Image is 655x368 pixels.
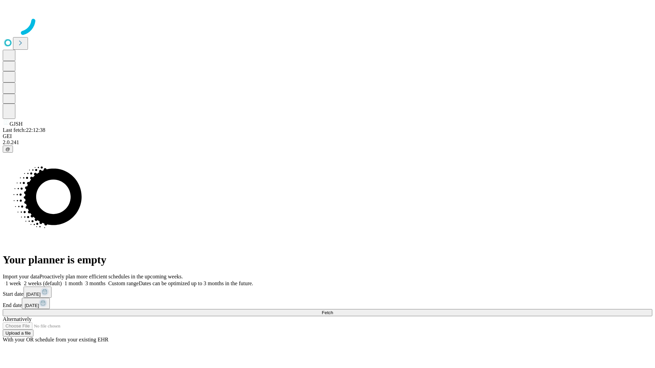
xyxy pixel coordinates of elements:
[139,280,253,286] span: Dates can be optimized up to 3 months in the future.
[10,121,23,127] span: GJSH
[3,274,40,279] span: Import your data
[5,280,21,286] span: 1 week
[25,303,39,308] span: [DATE]
[108,280,139,286] span: Custom range
[3,254,652,266] h1: Your planner is empty
[3,145,13,153] button: @
[3,127,45,133] span: Last fetch: 22:12:38
[40,274,183,279] span: Proactively plan more efficient schedules in the upcoming weeks.
[24,280,62,286] span: 2 weeks (default)
[3,298,652,309] div: End date
[22,298,50,309] button: [DATE]
[322,310,333,315] span: Fetch
[5,147,10,152] span: @
[3,287,652,298] div: Start date
[85,280,105,286] span: 3 months
[3,309,652,316] button: Fetch
[3,329,33,337] button: Upload a file
[3,337,108,342] span: With your OR schedule from your existing EHR
[24,287,52,298] button: [DATE]
[64,280,83,286] span: 1 month
[26,292,41,297] span: [DATE]
[3,133,652,139] div: GEI
[3,316,31,322] span: Alternatively
[3,139,652,145] div: 2.0.241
